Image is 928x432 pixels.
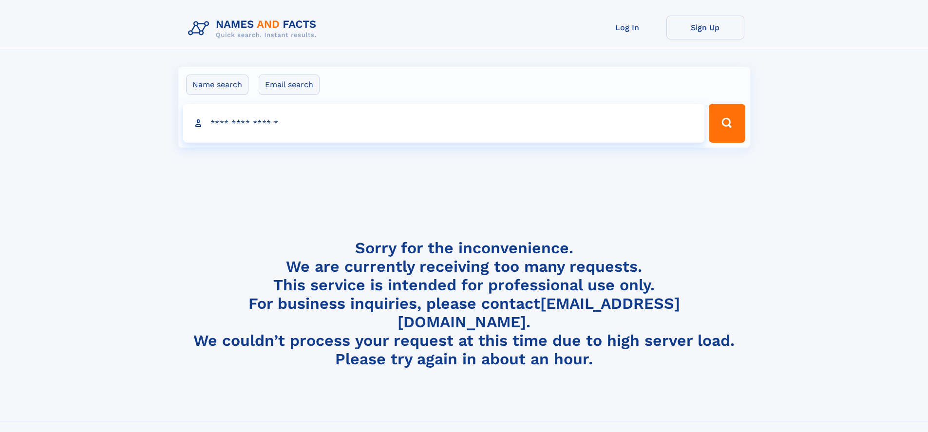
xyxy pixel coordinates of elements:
[398,294,680,331] a: [EMAIL_ADDRESS][DOMAIN_NAME]
[709,104,745,143] button: Search Button
[184,239,744,369] h4: Sorry for the inconvenience. We are currently receiving too many requests. This service is intend...
[186,75,248,95] label: Name search
[183,104,705,143] input: search input
[666,16,744,39] a: Sign Up
[259,75,320,95] label: Email search
[184,16,324,42] img: Logo Names and Facts
[588,16,666,39] a: Log In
